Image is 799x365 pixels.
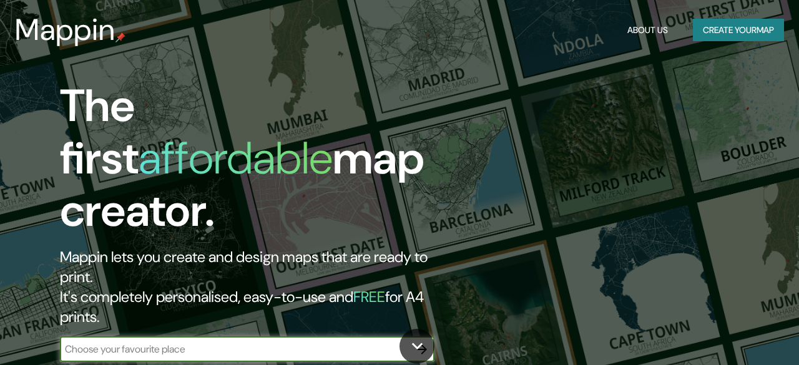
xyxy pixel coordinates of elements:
[693,19,784,42] button: Create yourmap
[60,80,459,247] h1: The first map creator.
[139,129,333,187] h1: affordable
[60,342,409,356] input: Choose your favourite place
[353,287,385,306] h5: FREE
[115,32,125,42] img: mappin-pin
[15,12,115,47] h3: Mappin
[60,247,459,327] h2: Mappin lets you create and design maps that are ready to print. It's completely personalised, eas...
[622,19,673,42] button: About Us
